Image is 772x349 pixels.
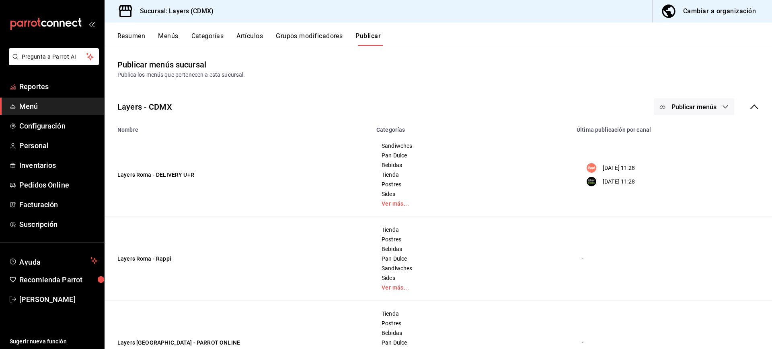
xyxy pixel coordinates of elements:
[19,101,98,112] span: Menú
[382,340,562,345] span: Pan Dulce
[581,254,759,263] div: -
[382,246,562,252] span: Bebidas
[19,160,98,171] span: Inventarios
[355,32,381,46] button: Publicar
[382,182,562,187] span: Postres
[117,32,772,46] div: navigation tabs
[382,265,562,271] span: Sandiwches
[19,120,98,131] span: Configuración
[382,275,562,281] span: Sides
[382,143,562,149] span: Sandiwches
[117,32,145,46] button: Resumen
[683,6,756,17] div: Cambiar a organización
[158,32,178,46] button: Menús
[6,58,99,67] a: Pregunta a Parrot AI
[19,180,98,190] span: Pedidos Online
[19,81,98,92] span: Reportes
[19,199,98,210] span: Facturación
[19,294,98,305] span: [PERSON_NAME]
[19,219,98,230] span: Suscripción
[105,133,372,217] td: Layers Roma - DELIVERY U+R
[19,256,87,265] span: Ayuda
[105,217,372,301] td: Layers Roma - Rappi
[581,338,759,347] div: -
[19,140,98,151] span: Personal
[382,320,562,326] span: Postres
[654,98,734,115] button: Publicar menús
[276,32,343,46] button: Grupos modificadores
[117,59,206,71] div: Publicar menús sucursal
[236,32,263,46] button: Artículos
[382,330,562,336] span: Bebidas
[117,71,759,79] div: Publica los menús que pertenecen a esta sucursal.
[382,311,562,316] span: Tienda
[133,6,214,16] h3: Sucursal: Layers (CDMX)
[671,103,717,111] span: Publicar menús
[382,172,562,178] span: Tienda
[603,178,635,186] p: [DATE] 11:28
[382,162,562,168] span: Bebidas
[382,153,562,158] span: Pan Dulce
[382,201,562,206] a: Ver más...
[88,21,95,27] button: open_drawer_menu
[572,122,772,133] th: Última publicación por canal
[603,164,635,172] p: [DATE] 11:28
[10,337,98,346] span: Sugerir nueva función
[105,122,372,133] th: Nombre
[19,274,98,285] span: Recomienda Parrot
[191,32,224,46] button: Categorías
[22,53,86,61] span: Pregunta a Parrot AI
[9,48,99,65] button: Pregunta a Parrot AI
[382,227,562,233] span: Tienda
[382,237,562,242] span: Postres
[382,256,562,261] span: Pan Dulce
[382,191,562,197] span: Sides
[372,122,572,133] th: Categorías
[382,285,562,290] a: Ver más...
[117,101,172,113] div: Layers - CDMX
